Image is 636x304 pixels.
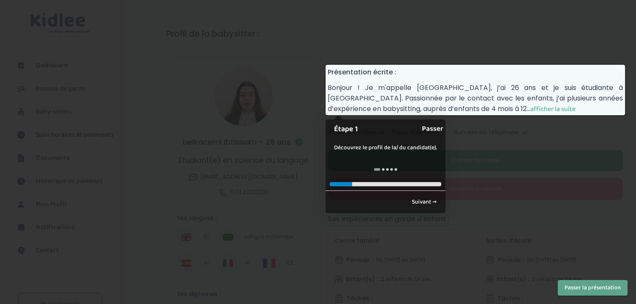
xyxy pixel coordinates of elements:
span: afficher la suite [530,104,575,114]
div: Découvrez le profil de la/ du candidat(e). [326,135,445,161]
p: Bonjour ! Je m'appelle [GEOGRAPHIC_DATA], j’ai 26 ans et je suis étudiante à [GEOGRAPHIC_DATA]. P... [328,82,623,114]
a: Passer [422,119,443,138]
h4: Présentation écrite : [328,67,623,77]
h1: Étape 1 [334,124,427,135]
a: Suivant → [407,195,441,209]
button: Passer la présentation [558,280,628,296]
